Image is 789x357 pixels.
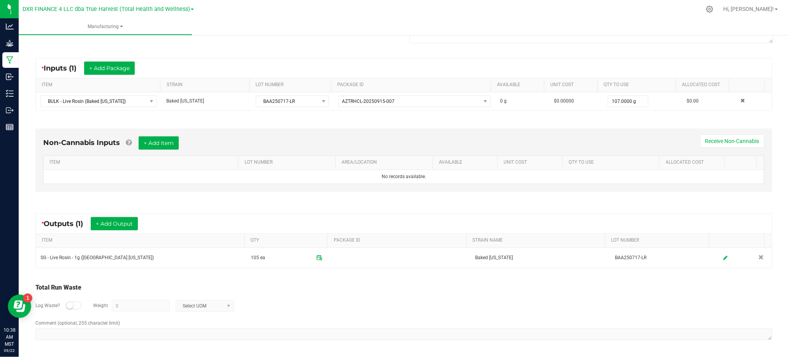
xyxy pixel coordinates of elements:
[6,123,14,131] inline-svg: Reports
[439,159,495,166] a: AVAILABLESortable
[700,134,764,148] button: Receive Non-Cannabis
[44,170,764,184] td: No records available.
[666,159,722,166] a: Allocated CostSortable
[35,283,772,292] div: Total Run Waste
[19,19,192,35] a: Manufacturing
[735,82,762,88] a: Sortable
[6,73,14,81] inline-svg: Inbound
[705,5,715,13] div: Manage settings
[19,23,192,30] span: Manufacturing
[84,62,135,75] button: + Add Package
[42,237,241,244] a: ITEMSortable
[6,39,14,47] inline-svg: Grow
[251,251,265,264] span: 105 ea
[245,159,333,166] a: LOT NUMBERSortable
[44,219,91,228] span: Outputs (1)
[93,302,108,309] label: Weight
[504,159,560,166] a: Unit CostSortable
[35,302,60,309] label: Log Waste?
[687,98,699,104] span: $0.00
[167,82,247,88] a: STRAINSortable
[8,295,31,318] iframe: Resource center
[42,82,157,88] a: ITEMSortable
[36,248,246,268] td: SG - Live Rosin - 1g ([GEOGRAPHIC_DATA] [US_STATE])
[41,96,147,107] span: BULK - Live Rosin (Baked [US_STATE])
[611,248,716,268] td: BAA250717-LR
[551,82,595,88] a: Unit CostSortable
[250,237,324,244] a: QTYSortable
[44,64,84,72] span: Inputs (1)
[6,56,14,64] inline-svg: Manufacturing
[23,293,32,303] iframe: Resource center unread badge
[497,82,541,88] a: AVAILABLESortable
[472,237,602,244] a: STRAIN NAMESortable
[569,159,657,166] a: QTY TO USESortable
[6,106,14,114] inline-svg: Outbound
[256,96,319,107] span: BAA250717-LR
[554,98,574,104] span: $0.00000
[49,159,235,166] a: ITEMSortable
[35,320,120,327] label: Comment (optional, 255 character limit)
[682,82,726,88] a: Allocated CostSortable
[611,237,706,244] a: LOT NUMBERSortable
[91,217,138,230] button: + Add Output
[715,237,762,244] a: Sortable
[41,95,157,107] span: NO DATA FOUND
[4,327,15,348] p: 10:38 AM MST
[23,6,190,12] span: DXR FINANCE 4 LLC dba True Harvest (Total Health and Wellness)
[334,237,463,244] a: PACKAGE IDSortable
[166,98,204,104] span: Baked [US_STATE]
[337,82,488,88] a: PACKAGE IDSortable
[6,23,14,30] inline-svg: Analytics
[724,6,774,12] span: Hi, [PERSON_NAME]!
[6,90,14,97] inline-svg: Inventory
[126,138,132,147] a: Add Non-Cannabis items that were also consumed in the run (e.g. gloves and packaging); Also add N...
[139,136,179,150] button: + Add Item
[342,99,394,104] span: AZTRHCL-20250915-007
[43,138,120,147] span: Non-Cannabis Inputs
[500,98,503,104] span: 0
[4,348,15,353] p: 09/22
[313,251,326,264] span: Package timestamp is valid
[504,98,507,104] span: g
[255,82,328,88] a: LOT NUMBERSortable
[342,159,430,166] a: AREA/LOCATIONSortable
[731,159,754,166] a: Sortable
[470,248,611,268] td: Baked [US_STATE]
[604,82,673,88] a: QTY TO USESortable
